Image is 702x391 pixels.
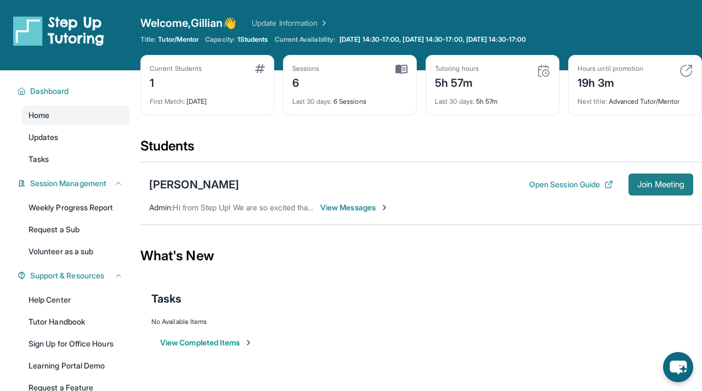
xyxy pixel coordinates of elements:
[26,178,123,189] button: Session Management
[435,73,479,91] div: 5h 57m
[578,91,693,106] div: Advanced Tutor/Mentor
[680,64,693,77] img: card
[22,356,129,376] a: Learning Portal Demo
[22,312,129,332] a: Tutor Handbook
[26,86,123,97] button: Dashboard
[435,64,479,73] div: Tutoring hours
[663,352,693,382] button: chat-button
[578,97,607,105] span: Next title :
[150,73,202,91] div: 1
[339,35,526,44] span: [DATE] 14:30-17:00, [DATE] 14:30-17:00, [DATE] 14:30-17:00
[337,35,528,44] a: [DATE] 14:30-17:00, [DATE] 14:30-17:00, [DATE] 14:30-17:00
[149,177,239,192] div: [PERSON_NAME]
[205,35,235,44] span: Capacity:
[255,64,265,73] img: card
[578,73,643,91] div: 19h 3m
[637,181,684,188] span: Join Meeting
[292,73,320,91] div: 6
[140,15,236,31] span: Welcome, Gillian 👋
[29,154,49,165] span: Tasks
[22,127,129,147] a: Updates
[292,91,407,106] div: 6 Sessions
[529,179,613,190] button: Open Session Guide
[380,203,389,212] img: Chevron-Right
[537,64,550,77] img: card
[252,18,329,29] a: Update Information
[29,132,59,143] span: Updates
[160,337,253,348] button: View Completed Items
[292,97,332,105] span: Last 30 days :
[22,198,129,217] a: Weekly Progress Report
[140,137,702,161] div: Students
[435,97,474,105] span: Last 30 days :
[151,317,691,326] div: No Available Items
[158,35,199,44] span: Tutor/Mentor
[435,91,550,106] div: 5h 57m
[22,149,129,169] a: Tasks
[149,203,173,212] span: Admin :
[318,18,329,29] img: Chevron Right
[578,64,643,73] div: Hours until promotion
[13,15,104,46] img: logo
[29,110,49,121] span: Home
[140,232,702,280] div: What's New
[320,202,389,213] span: View Messages
[150,91,265,106] div: [DATE]
[26,270,123,281] button: Support & Resources
[629,174,693,195] button: Join Meeting
[395,64,407,74] img: card
[30,86,69,97] span: Dashboard
[292,64,320,73] div: Sessions
[30,178,106,189] span: Session Management
[237,35,268,44] span: 1 Students
[22,290,129,310] a: Help Center
[22,242,129,261] a: Volunteer as a sub
[30,270,104,281] span: Support & Resources
[150,97,185,105] span: First Match :
[275,35,335,44] span: Current Availability:
[22,334,129,354] a: Sign Up for Office Hours
[22,220,129,239] a: Request a Sub
[22,105,129,125] a: Home
[150,64,202,73] div: Current Students
[151,291,182,306] span: Tasks
[140,35,156,44] span: Title:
